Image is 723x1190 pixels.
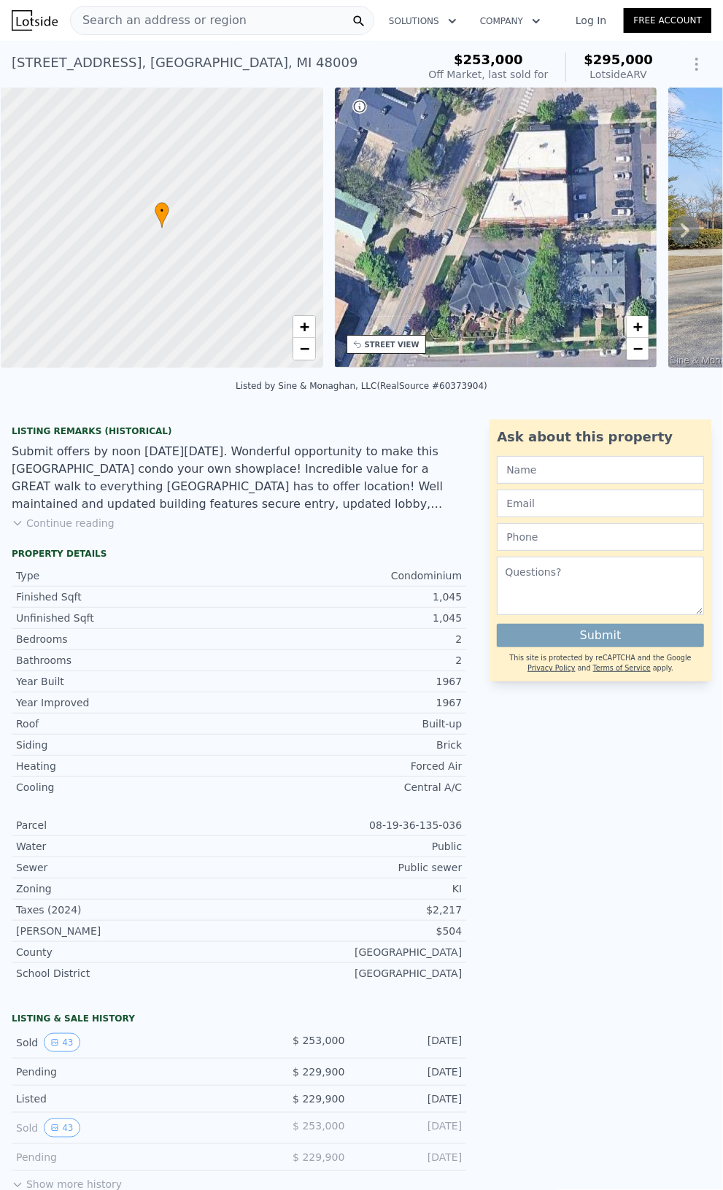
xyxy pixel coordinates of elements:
a: Zoom in [627,316,649,338]
div: $504 [239,924,463,938]
div: Sewer [16,860,239,875]
a: Zoom out [627,338,649,360]
div: School District [16,966,239,981]
div: 2 [239,632,463,646]
button: View historical data [44,1118,80,1137]
div: Zoning [16,881,239,896]
div: Central A/C [239,780,463,795]
div: Water [16,839,239,854]
button: Submit [497,624,704,647]
div: 1967 [239,674,463,689]
div: This site is protected by reCAPTCHA and the Google and apply. [497,653,704,674]
a: Zoom out [293,338,315,360]
span: − [633,339,643,358]
div: Year Improved [16,695,239,710]
div: Lotside ARV [584,67,653,82]
div: $2,217 [239,903,463,917]
div: Year Built [16,674,239,689]
span: $295,000 [584,52,653,67]
img: Lotside [12,10,58,31]
div: Sold [16,1118,228,1137]
div: STREET VIEW [365,339,420,350]
a: Zoom in [293,316,315,338]
span: $253,000 [454,52,523,67]
div: Submit offers by noon [DATE][DATE]. Wonderful opportunity to make this [GEOGRAPHIC_DATA] condo yo... [12,443,466,513]
div: Bedrooms [16,632,239,646]
a: Privacy Policy [527,664,575,672]
span: Search an address or region [71,12,247,29]
div: Parcel [16,818,239,832]
div: Sold [16,1033,228,1052]
div: Pending [16,1150,228,1164]
div: 08-19-36-135-036 [239,818,463,832]
span: • [155,204,169,217]
span: $ 229,900 [293,1066,344,1078]
div: Property details [12,548,466,560]
div: Unfinished Sqft [16,611,239,625]
div: Off Market, last sold for [428,67,548,82]
div: Listing Remarks (Historical) [12,425,466,437]
div: Public [239,839,463,854]
div: KI [239,881,463,896]
div: [STREET_ADDRESS] , [GEOGRAPHIC_DATA] , MI 48009 [12,53,357,73]
div: County [16,945,239,959]
div: Type [16,568,239,583]
button: Continue reading [12,516,115,530]
div: [DATE] [356,1092,462,1106]
div: Built-up [239,716,463,731]
div: [DATE] [356,1150,462,1164]
button: Show Options [682,50,711,79]
span: $ 253,000 [293,1035,344,1046]
div: Ask about this property [497,427,704,447]
div: Taxes (2024) [16,903,239,917]
div: 1967 [239,695,463,710]
a: Terms of Service [593,664,651,672]
input: Phone [497,523,704,551]
input: Name [497,456,704,484]
input: Email [497,490,704,517]
button: Solutions [377,8,468,34]
span: − [299,339,309,358]
div: [DATE] [356,1118,462,1137]
span: + [299,317,309,336]
div: Public sewer [239,860,463,875]
div: [DATE] [356,1065,462,1079]
div: Condominium [239,568,463,583]
div: Listed [16,1092,228,1106]
button: Company [468,8,552,34]
span: + [633,317,643,336]
a: Log In [558,13,624,28]
div: [GEOGRAPHIC_DATA] [239,966,463,981]
div: Pending [16,1065,228,1079]
span: $ 229,900 [293,1151,344,1163]
div: 2 [239,653,463,668]
div: Listed by Sine & Monaghan, LLC (RealSource #60373904) [236,381,487,391]
div: Roof [16,716,239,731]
a: Free Account [624,8,711,33]
button: View historical data [44,1033,80,1052]
div: LISTING & SALE HISTORY [12,1013,466,1027]
div: Bathrooms [16,653,239,668]
span: $ 253,000 [293,1120,344,1132]
div: Brick [239,738,463,752]
div: 1,045 [239,590,463,604]
div: • [155,202,169,228]
div: [PERSON_NAME] [16,924,239,938]
span: $ 229,900 [293,1093,344,1105]
div: 1,045 [239,611,463,625]
div: Forced Air [239,759,463,773]
div: Siding [16,738,239,752]
div: Cooling [16,780,239,795]
div: Heating [16,759,239,773]
div: Finished Sqft [16,590,239,604]
div: [GEOGRAPHIC_DATA] [239,945,463,959]
div: [DATE] [356,1033,462,1052]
